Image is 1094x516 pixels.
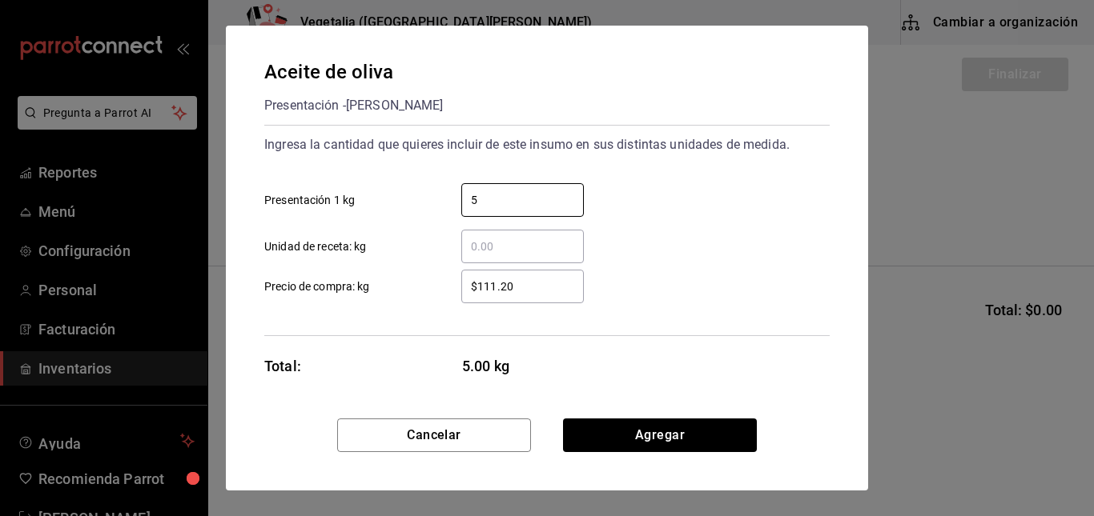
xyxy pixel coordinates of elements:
span: Unidad de receta: kg [264,238,367,255]
input: Unidad de receta: kg [461,237,584,256]
span: Precio de compra: kg [264,278,370,295]
div: Ingresa la cantidad que quieres incluir de este insumo en sus distintas unidades de medida. [264,132,830,158]
div: Aceite de oliva [264,58,444,86]
input: Precio de compra: kg [461,277,584,296]
input: Presentación 1 kg [461,190,584,210]
button: Cancelar [337,418,531,452]
div: Total: [264,355,301,377]
button: Agregar [563,418,757,452]
span: Presentación 1 kg [264,192,355,209]
div: Presentación - [PERSON_NAME] [264,93,444,118]
span: 5.00 kg [462,355,585,377]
